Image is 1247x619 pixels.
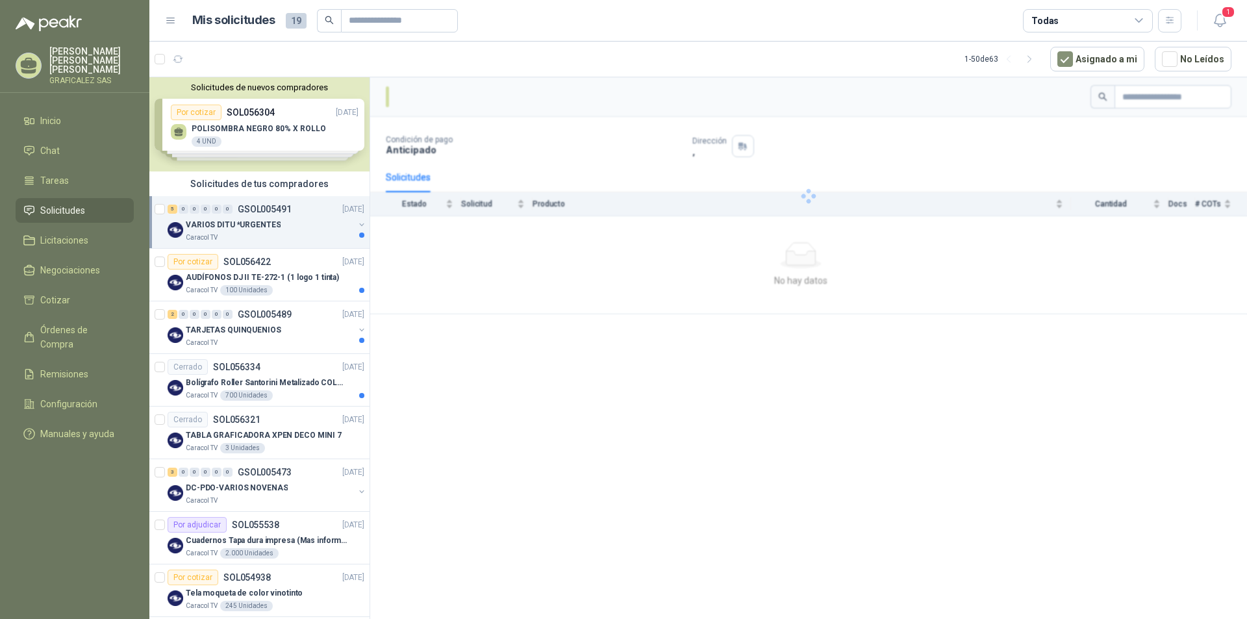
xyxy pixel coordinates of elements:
a: Por cotizarSOL056422[DATE] Company LogoAUDÍFONOS DJ II TE-272-1 (1 logo 1 tinta)Caracol TV100 Uni... [149,249,370,301]
p: [DATE] [342,309,364,321]
p: SOL056422 [223,257,271,266]
span: Cotizar [40,293,70,307]
div: 700 Unidades [220,390,273,401]
h1: Mis solicitudes [192,11,275,30]
span: Remisiones [40,367,88,381]
img: Company Logo [168,327,183,343]
span: Configuración [40,397,97,411]
div: 0 [212,468,221,477]
span: Tareas [40,173,69,188]
p: Caracol TV [186,548,218,559]
p: GRAFICALEZ SAS [49,77,134,84]
p: Caracol TV [186,390,218,401]
div: 0 [179,205,188,214]
p: [DATE] [342,203,364,216]
div: 0 [201,205,210,214]
p: Caracol TV [186,233,218,243]
span: Inicio [40,114,61,128]
a: Chat [16,138,134,163]
div: 2.000 Unidades [220,548,279,559]
div: Cerrado [168,412,208,427]
div: 3 [168,468,177,477]
p: [DATE] [342,414,364,426]
div: 1 - 50 de 63 [964,49,1040,69]
div: 0 [190,468,199,477]
p: GSOL005489 [238,310,292,319]
div: 100 Unidades [220,285,273,296]
div: Por cotizar [168,254,218,270]
img: Company Logo [168,222,183,238]
p: GSOL005491 [238,205,292,214]
div: Todas [1031,14,1059,28]
p: Caracol TV [186,443,218,453]
div: Por cotizar [168,570,218,585]
span: search [325,16,334,25]
div: 5 [168,205,177,214]
button: Asignado a mi [1050,47,1144,71]
a: CerradoSOL056334[DATE] Company LogoBolígrafo Roller Santorini Metalizado COLOR MORADO 1logoCaraco... [149,354,370,407]
p: AUDÍFONOS DJ II TE-272-1 (1 logo 1 tinta) [186,272,339,284]
p: [DATE] [342,519,364,531]
div: 0 [179,468,188,477]
a: Configuración [16,392,134,416]
span: Licitaciones [40,233,88,247]
img: Logo peakr [16,16,82,31]
a: Licitaciones [16,228,134,253]
p: [DATE] [342,572,364,584]
div: 0 [223,468,233,477]
p: DC-PDO-VARIOS NOVENAS [186,482,288,494]
p: [DATE] [342,466,364,479]
button: Solicitudes de nuevos compradores [155,82,364,92]
div: 0 [179,310,188,319]
span: Manuales y ayuda [40,427,114,441]
div: Solicitudes de nuevos compradoresPor cotizarSOL056304[DATE] POLISOMBRA NEGRO 80% X ROLLO4 UNDPor ... [149,77,370,171]
p: Caracol TV [186,601,218,611]
span: Negociaciones [40,263,100,277]
button: 1 [1208,9,1231,32]
p: Cuadernos Tapa dura impresa (Mas informacion en el adjunto) [186,535,347,547]
div: 0 [223,310,233,319]
div: 0 [212,205,221,214]
p: SOL054938 [223,573,271,582]
p: [DATE] [342,361,364,373]
a: Cotizar [16,288,134,312]
span: Solicitudes [40,203,85,218]
a: Inicio [16,108,134,133]
p: Caracol TV [186,338,218,348]
div: 0 [212,310,221,319]
button: No Leídos [1155,47,1231,71]
a: Negociaciones [16,258,134,283]
p: GSOL005473 [238,468,292,477]
p: [PERSON_NAME] [PERSON_NAME] [PERSON_NAME] [49,47,134,74]
img: Company Logo [168,485,183,501]
a: Remisiones [16,362,134,386]
div: 0 [190,205,199,214]
p: TARJETAS QUINQUENIOS [186,324,281,336]
img: Company Logo [168,275,183,290]
p: SOL056334 [213,362,260,372]
div: 0 [190,310,199,319]
img: Company Logo [168,538,183,553]
p: SOL056321 [213,415,260,424]
p: [DATE] [342,256,364,268]
div: 0 [223,205,233,214]
div: 2 [168,310,177,319]
p: SOL055538 [232,520,279,529]
div: 0 [201,468,210,477]
div: Por adjudicar [168,517,227,533]
a: Manuales y ayuda [16,422,134,446]
span: Chat [40,144,60,158]
a: Órdenes de Compra [16,318,134,357]
span: 1 [1221,6,1235,18]
a: CerradoSOL056321[DATE] Company LogoTABLA GRAFICADORA XPEN DECO MINI 7Caracol TV3 Unidades [149,407,370,459]
div: 3 Unidades [220,443,265,453]
p: Caracol TV [186,496,218,506]
a: 2 0 0 0 0 0 GSOL005489[DATE] Company LogoTARJETAS QUINQUENIOSCaracol TV [168,307,367,348]
p: Bolígrafo Roller Santorini Metalizado COLOR MORADO 1logo [186,377,347,389]
p: VARIOS DITU *URGENTES [186,219,281,231]
p: Tela moqueta de color vinotinto [186,587,303,600]
p: Caracol TV [186,285,218,296]
img: Company Logo [168,433,183,448]
a: 5 0 0 0 0 0 GSOL005491[DATE] Company LogoVARIOS DITU *URGENTESCaracol TV [168,201,367,243]
div: 0 [201,310,210,319]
